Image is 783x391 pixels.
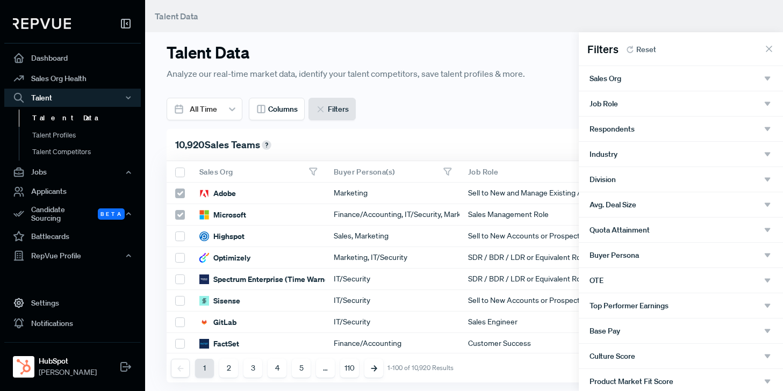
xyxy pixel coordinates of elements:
span: OTE [590,276,604,285]
button: Job Role [579,91,783,116]
span: Respondents [590,125,635,133]
button: Buyer Persona [579,243,783,267]
span: Avg. Deal Size [590,200,636,209]
span: Sales Org [590,74,621,83]
button: OTE [579,268,783,293]
button: Industry [579,142,783,166]
button: Top Performer Earnings [579,293,783,318]
span: Base Pay [590,327,620,335]
button: Sales Org [579,66,783,91]
span: Culture Score [590,352,635,360]
span: Quota Attainment [590,226,650,234]
button: Division [579,167,783,192]
span: Division [590,175,616,184]
span: Top Performer Earnings [590,301,669,310]
span: Buyer Persona [590,251,639,259]
span: Reset [636,44,656,55]
button: Respondents [579,117,783,141]
span: Filters [587,41,619,57]
button: Avg. Deal Size [579,192,783,217]
span: Job Role [590,99,618,108]
button: Base Pay [579,318,783,343]
button: Quota Attainment [579,218,783,242]
button: Culture Score [579,344,783,368]
span: Product Market Fit Score [590,377,673,386]
span: Industry [590,150,617,158]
